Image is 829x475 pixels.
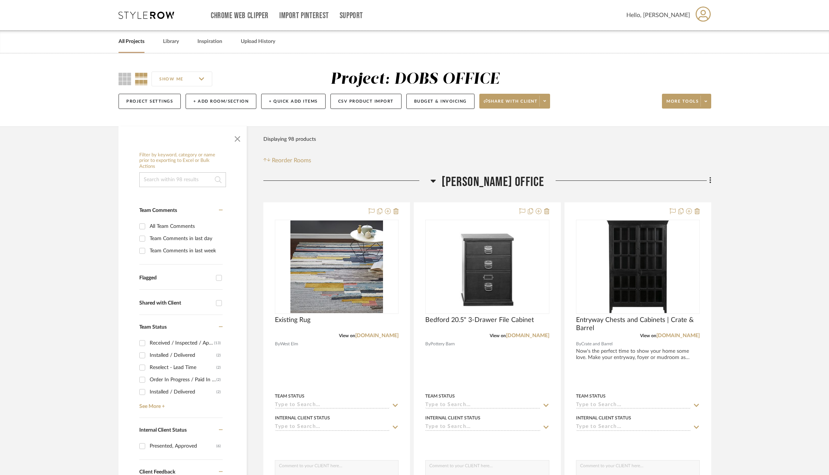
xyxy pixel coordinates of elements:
[150,374,216,386] div: Order In Progress / Paid In Full w/ Freight, No Balance due
[261,94,326,109] button: + Quick Add Items
[330,94,402,109] button: CSV Product Import
[163,37,179,47] a: Library
[275,220,398,313] div: 0
[216,349,221,361] div: (2)
[139,172,226,187] input: Search within 98 results
[150,220,221,232] div: All Team Comments
[430,341,455,348] span: Pottery Barn
[425,316,534,324] span: Bedford 20.5" 3-Drawer File Cabinet
[150,337,214,349] div: Received / Inspected / Approved
[279,13,329,19] a: Import Pinterest
[290,220,383,313] img: Existing Rug
[216,386,221,398] div: (2)
[640,333,656,338] span: View on
[139,208,177,213] span: Team Comments
[275,341,280,348] span: By
[211,13,269,19] a: Chrome Web Clipper
[484,99,538,110] span: Share with client
[197,37,222,47] a: Inspiration
[425,393,455,399] div: Team Status
[425,415,480,421] div: Internal Client Status
[576,424,691,431] input: Type to Search…
[139,428,187,433] span: Internal Client Status
[490,333,506,338] span: View on
[576,393,606,399] div: Team Status
[656,333,700,338] a: [DOMAIN_NAME]
[581,341,613,348] span: Crate and Barrel
[263,132,316,147] div: Displaying 98 products
[150,349,216,361] div: Installed / Delivered
[150,245,221,257] div: Team Comments in last week
[355,333,399,338] a: [DOMAIN_NAME]
[330,72,499,87] div: Project: DOBS OFFICE
[150,386,216,398] div: Installed / Delivered
[139,300,212,306] div: Shared with Client
[214,337,221,349] div: (13)
[425,402,540,409] input: Type to Search…
[275,402,390,409] input: Type to Search…
[442,174,545,190] span: [PERSON_NAME] OFFICE
[186,94,256,109] button: + Add Room/Section
[263,156,311,165] button: Reorder Rooms
[666,99,699,110] span: More tools
[626,11,690,20] span: Hello, [PERSON_NAME]
[576,341,581,348] span: By
[506,333,549,338] a: [DOMAIN_NAME]
[139,325,167,330] span: Team Status
[216,374,221,386] div: (2)
[436,220,539,313] img: Bedford 20.5" 3-Drawer File Cabinet
[139,469,175,475] span: Client Feedback
[150,440,216,452] div: Presented, Approved
[339,333,355,338] span: View on
[592,220,684,313] img: Entryway Chests and Cabinets | Crate & Barrel
[275,424,390,431] input: Type to Search…
[406,94,475,109] button: Budget & Invoicing
[216,440,221,452] div: (6)
[275,415,330,421] div: Internal Client Status
[576,316,700,332] span: Entryway Chests and Cabinets | Crate & Barrel
[216,362,221,373] div: (2)
[150,233,221,245] div: Team Comments in last day
[662,94,711,109] button: More tools
[139,275,212,281] div: Flagged
[340,13,363,19] a: Support
[275,316,310,324] span: Existing Rug
[137,398,223,410] a: See More +
[479,94,550,109] button: Share with client
[150,362,216,373] div: Reselect - Lead Time
[576,402,691,409] input: Type to Search…
[230,130,245,145] button: Close
[425,341,430,348] span: By
[241,37,275,47] a: Upload History
[272,156,311,165] span: Reorder Rooms
[576,415,631,421] div: Internal Client Status
[119,37,144,47] a: All Projects
[119,94,181,109] button: Project Settings
[425,424,540,431] input: Type to Search…
[139,152,226,170] h6: Filter by keyword, category or name prior to exporting to Excel or Bulk Actions
[275,393,304,399] div: Team Status
[280,341,298,348] span: West Elm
